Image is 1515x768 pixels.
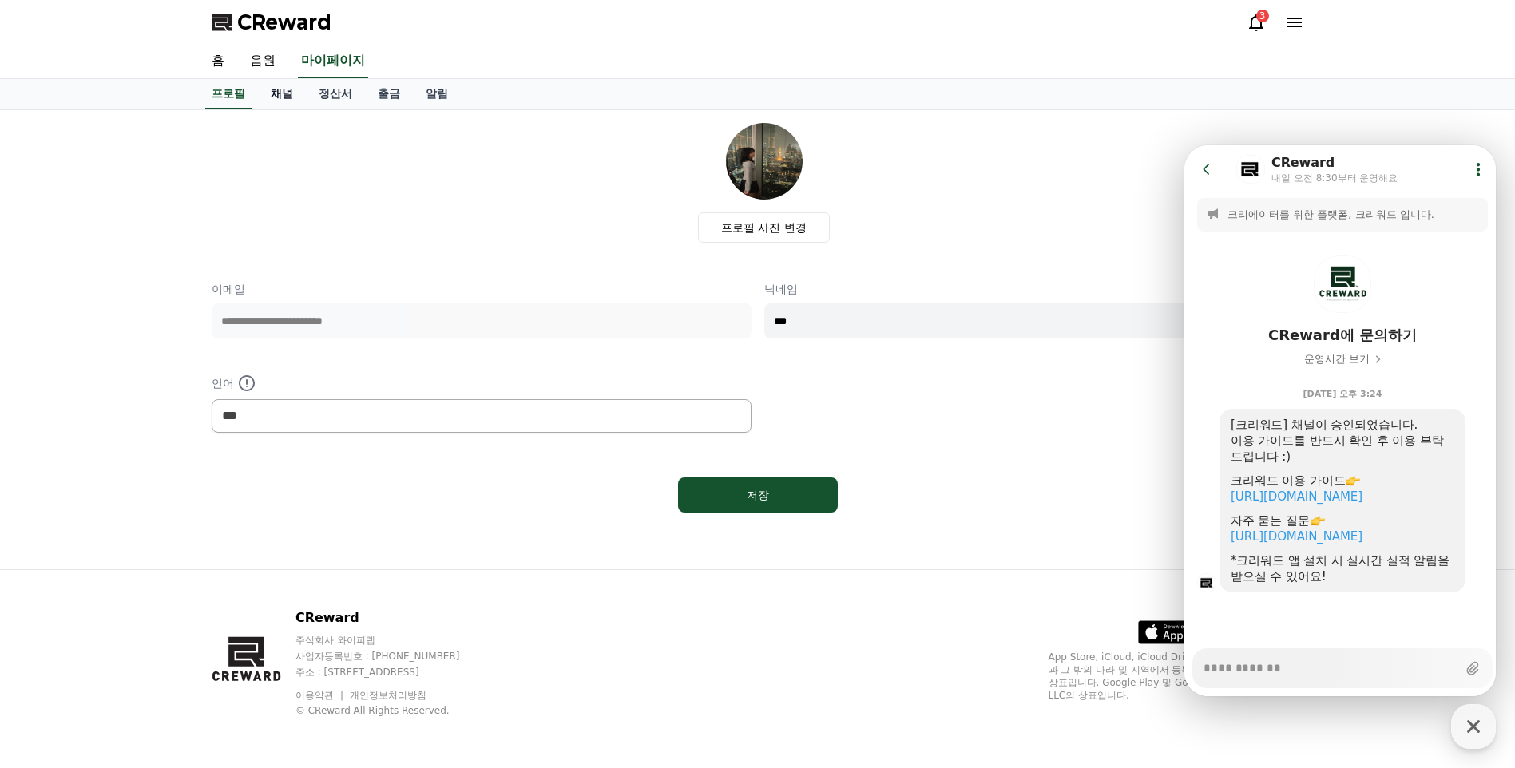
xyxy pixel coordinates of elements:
a: 알림 [413,79,461,109]
a: 3 [1247,13,1266,32]
iframe: Channel chat [1184,145,1496,696]
button: 저장 [678,477,838,513]
a: 마이페이지 [298,45,368,78]
label: 프로필 사진 변경 [698,212,830,243]
p: CReward [295,608,490,627]
a: 이용약관 [295,690,346,701]
div: 저장 [710,487,806,503]
div: 3 [1256,10,1269,22]
p: App Store, iCloud, iCloud Drive 및 iTunes Store는 미국과 그 밖의 나라 및 지역에서 등록된 Apple Inc.의 서비스 상표입니다. Goo... [1049,651,1304,702]
p: 주소 : [STREET_ADDRESS] [295,666,490,679]
p: © CReward All Rights Reserved. [295,704,490,717]
a: 프로필 [205,79,252,109]
a: CReward [212,10,331,35]
a: 홈 [199,45,237,78]
p: 닉네임 [764,281,1304,297]
p: 언어 [212,374,752,393]
a: 출금 [365,79,413,109]
a: 개인정보처리방침 [350,690,426,701]
span: CReward [237,10,331,35]
p: 이메일 [212,281,752,297]
a: 채널 [258,79,306,109]
a: 음원 [237,45,288,78]
p: 사업자등록번호 : [PHONE_NUMBER] [295,650,490,663]
a: 정산서 [306,79,365,109]
img: profile_image [726,123,803,200]
p: 주식회사 와이피랩 [295,634,490,647]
